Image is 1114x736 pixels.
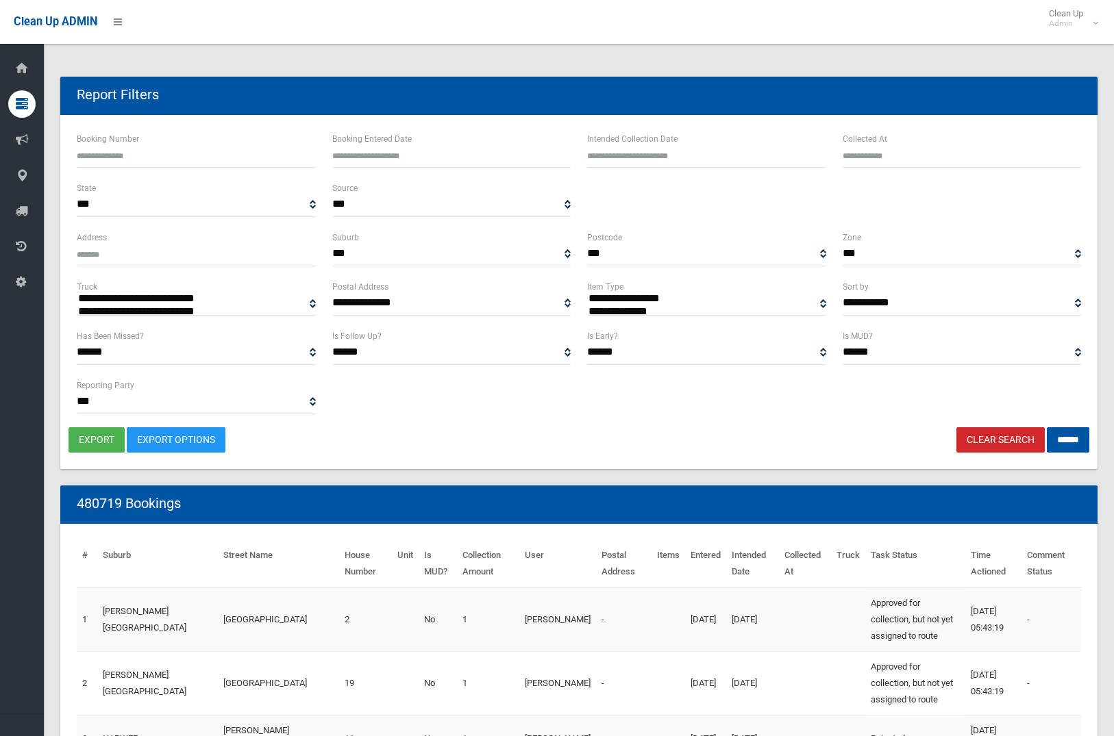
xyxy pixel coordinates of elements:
[457,540,519,587] th: Collection Amount
[339,540,393,587] th: House Number
[60,490,197,517] header: 480719 Bookings
[97,587,218,652] td: [PERSON_NAME][GEOGRAPHIC_DATA]
[419,587,457,652] td: No
[1042,8,1097,29] span: Clean Up
[685,587,726,652] td: [DATE]
[77,230,107,245] label: Address
[652,540,685,587] th: Items
[419,651,457,715] td: No
[865,540,966,587] th: Task Status
[779,540,830,587] th: Collected At
[965,587,1022,652] td: [DATE] 05:43:19
[596,587,652,652] td: -
[60,81,175,108] header: Report Filters
[956,427,1045,453] a: Clear Search
[965,651,1022,715] td: [DATE] 05:43:19
[519,587,596,652] td: [PERSON_NAME]
[519,540,596,587] th: User
[726,540,780,587] th: Intended Date
[587,131,678,147] label: Intended Collection Date
[457,651,519,715] td: 1
[831,540,865,587] th: Truck
[419,540,457,587] th: Is MUD?
[97,651,218,715] td: [PERSON_NAME][GEOGRAPHIC_DATA]
[965,540,1022,587] th: Time Actioned
[332,131,412,147] label: Booking Entered Date
[97,540,218,587] th: Suburb
[77,131,139,147] label: Booking Number
[596,540,652,587] th: Postal Address
[726,587,780,652] td: [DATE]
[865,587,966,652] td: Approved for collection, but not yet assigned to route
[82,614,87,624] a: 1
[127,427,225,453] a: Export Options
[339,587,393,652] td: 2
[587,279,623,294] label: Item Type
[685,651,726,715] td: [DATE]
[218,587,338,652] td: [GEOGRAPHIC_DATA]
[77,279,97,294] label: Truck
[69,427,125,453] button: export
[1049,18,1083,29] small: Admin
[392,540,419,587] th: Unit
[457,587,519,652] td: 1
[843,131,887,147] label: Collected At
[519,651,596,715] td: [PERSON_NAME]
[339,651,393,715] td: 19
[1022,587,1081,652] td: -
[77,540,97,587] th: #
[596,651,652,715] td: -
[82,678,87,688] a: 2
[726,651,780,715] td: [DATE]
[1022,651,1081,715] td: -
[218,540,338,587] th: Street Name
[865,651,966,715] td: Approved for collection, but not yet assigned to route
[218,651,338,715] td: [GEOGRAPHIC_DATA]
[1022,540,1081,587] th: Comment Status
[14,15,97,28] span: Clean Up ADMIN
[685,540,726,587] th: Entered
